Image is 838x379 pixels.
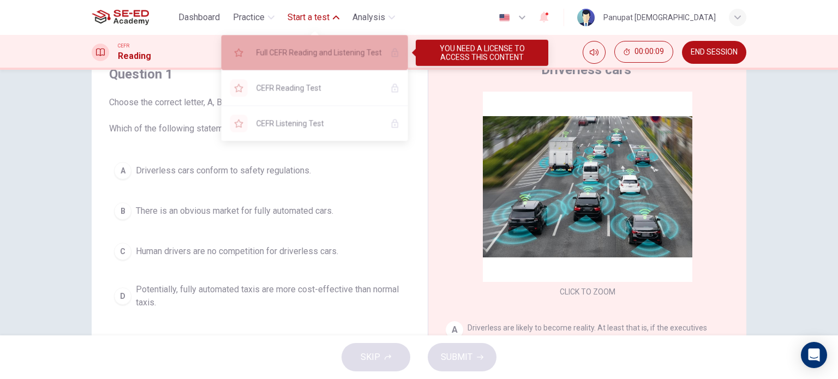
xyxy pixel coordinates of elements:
[682,41,746,64] button: END SESSION
[178,11,220,24] span: Dashboard
[691,48,738,57] span: END SESSION
[109,65,410,83] h4: Question 1
[603,11,716,24] div: Panupat [DEMOGRAPHIC_DATA]
[288,11,330,24] span: Start a test
[114,162,131,179] div: A
[136,245,338,258] span: Human drivers are no competition for driverless cars.
[256,117,382,130] span: CEFR Listening Test
[136,283,405,309] span: Potentially, fully automated taxis are more cost-effective than normal taxis.
[109,157,410,184] button: ADriverless cars conform to safety regulations.
[498,14,511,22] img: en
[446,321,463,339] div: A
[109,278,410,314] button: DPotentially, fully automated taxis are more cost-effective than normal taxis.
[118,42,129,50] span: CEFR
[229,8,279,27] button: Practice
[233,11,265,24] span: Practice
[583,41,606,64] div: Mute
[614,41,673,64] div: Hide
[136,164,311,177] span: Driverless cars conform to safety regulations.
[114,202,131,220] div: B
[352,11,385,24] span: Analysis
[635,47,664,56] span: 00:00:09
[801,342,827,368] div: Open Intercom Messenger
[222,106,408,141] div: YOU NEED A LICENSE TO ACCESS THIS CONTENT
[222,70,408,105] div: YOU NEED A LICENSE TO ACCESS THIS CONTENT
[114,287,131,305] div: D
[92,7,174,28] a: SE-ED Academy logo
[541,61,631,79] h4: Driverless cars
[283,8,344,27] button: Start a test
[222,35,408,70] div: YOU NEED A LICENSE TO ACCESS THIS CONTENT
[136,204,333,218] span: There is an obvious market for fully automated cars.
[118,50,151,63] h1: Reading
[348,8,399,27] button: Analysis
[109,197,410,225] button: BThere is an obvious market for fully automated cars.
[114,243,131,260] div: C
[256,46,382,59] span: Full CEFR Reading and Listening Test
[416,40,548,66] div: YOU NEED A LICENSE TO ACCESS THIS CONTENT
[256,81,382,94] span: CEFR Reading Test
[109,96,410,135] span: Choose the correct letter, A, B, C or D. Which of the following statements is accurate?
[174,8,224,27] button: Dashboard
[614,41,673,63] button: 00:00:09
[577,9,595,26] img: Profile picture
[92,7,149,28] img: SE-ED Academy logo
[109,238,410,265] button: CHuman drivers are no competition for driverless cars.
